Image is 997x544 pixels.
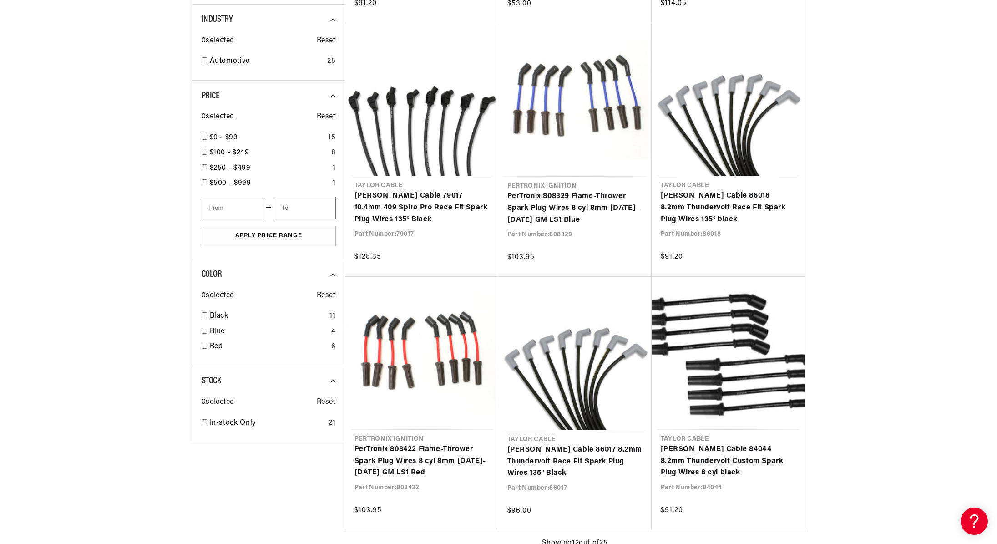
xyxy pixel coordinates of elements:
[202,92,220,101] span: Price
[210,164,251,172] span: $250 - $499
[317,35,336,47] span: Reset
[210,326,328,338] a: Blue
[210,341,328,353] a: Red
[329,417,335,429] div: 21
[202,376,221,386] span: Stock
[317,111,336,123] span: Reset
[202,35,234,47] span: 0 selected
[202,397,234,408] span: 0 selected
[210,310,326,322] a: Black
[317,397,336,408] span: Reset
[661,444,795,479] a: [PERSON_NAME] Cable 84044 8.2mm Thundervolt Custom Spark Plug Wires 8 cyl black
[317,290,336,302] span: Reset
[507,444,643,479] a: [PERSON_NAME] Cable 86017 8.2mm Thundervolt Race Fit Spark Plug Wires 135° Black
[331,341,336,353] div: 6
[210,134,238,141] span: $0 - $99
[202,270,222,279] span: Color
[331,147,336,159] div: 8
[354,190,489,225] a: [PERSON_NAME] Cable 79017 10.4mm 409 Spiro Pro Race Fit Spark Plug Wires 135° Black
[202,226,336,246] button: Apply Price Range
[329,310,335,322] div: 11
[328,132,335,144] div: 15
[210,56,324,67] a: Automotive
[202,197,263,219] input: From
[210,149,249,156] span: $100 - $249
[661,190,795,225] a: [PERSON_NAME] Cable 86018 8.2mm Thundervolt Race Fit Spark Plug Wires 135° black
[327,56,335,67] div: 25
[354,444,489,479] a: PerTronix 808422 Flame-Thrower Spark Plug Wires 8 cyl 8mm [DATE]-[DATE] GM LS1 Red
[333,178,336,189] div: 1
[333,163,336,174] div: 1
[202,111,234,123] span: 0 selected
[274,197,335,219] input: To
[210,179,251,187] span: $500 - $999
[331,326,336,338] div: 4
[265,202,272,214] span: —
[210,417,325,429] a: In-stock Only
[507,191,643,226] a: PerTronix 808329 Flame-Thrower Spark Plug Wires 8 cyl 8mm [DATE]-[DATE] GM LS1 Blue
[202,15,233,24] span: Industry
[202,290,234,302] span: 0 selected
